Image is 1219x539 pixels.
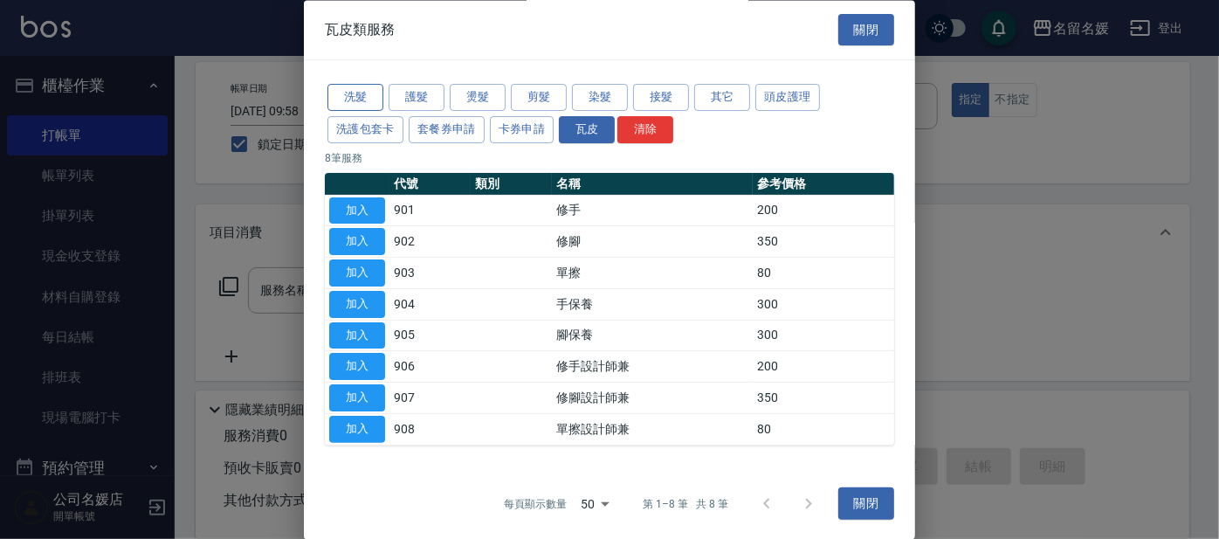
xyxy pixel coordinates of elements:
button: 加入 [329,322,385,349]
td: 200 [753,351,894,383]
button: 頭皮護理 [755,85,820,112]
button: 清除 [617,116,673,143]
button: 加入 [329,291,385,318]
th: 類別 [471,173,552,196]
th: 參考價格 [753,173,894,196]
span: 瓦皮類服務 [325,21,395,38]
th: 名稱 [552,173,753,196]
button: 加入 [329,416,385,443]
td: 901 [389,196,471,227]
td: 80 [753,258,894,289]
td: 904 [389,289,471,321]
button: 關閉 [838,14,894,46]
button: 加入 [329,229,385,256]
td: 200 [753,196,894,227]
p: 第 1–8 筆 共 8 筆 [644,496,728,512]
td: 手保養 [552,289,753,321]
td: 修手 [552,196,753,227]
button: 卡券申請 [490,116,554,143]
button: 其它 [694,85,750,112]
button: 剪髮 [511,85,567,112]
p: 8 筆服務 [325,150,894,166]
td: 300 [753,289,894,321]
button: 洗護包套卡 [327,116,403,143]
td: 修手設計師兼 [552,351,753,383]
button: 染髮 [572,85,628,112]
div: 50 [574,480,616,528]
td: 350 [753,226,894,258]
button: 加入 [329,354,385,381]
td: 903 [389,258,471,289]
td: 908 [389,414,471,446]
button: 接髮 [633,85,689,112]
button: 加入 [329,385,385,412]
button: 護髮 [389,85,444,112]
td: 腳保養 [552,321,753,352]
td: 350 [753,383,894,414]
td: 906 [389,351,471,383]
button: 套餐券申請 [409,116,485,143]
button: 關閉 [838,488,894,521]
td: 單擦 [552,258,753,289]
td: 300 [753,321,894,352]
button: 加入 [329,260,385,287]
p: 每頁顯示數量 [504,496,567,512]
td: 修腳設計師兼 [552,383,753,414]
button: 瓦皮 [559,116,615,143]
button: 加入 [329,197,385,225]
th: 代號 [389,173,471,196]
td: 902 [389,226,471,258]
td: 905 [389,321,471,352]
td: 修腳 [552,226,753,258]
td: 907 [389,383,471,414]
td: 80 [753,414,894,446]
button: 洗髮 [327,85,383,112]
td: 單擦設計師兼 [552,414,753,446]
button: 燙髮 [450,85,506,112]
